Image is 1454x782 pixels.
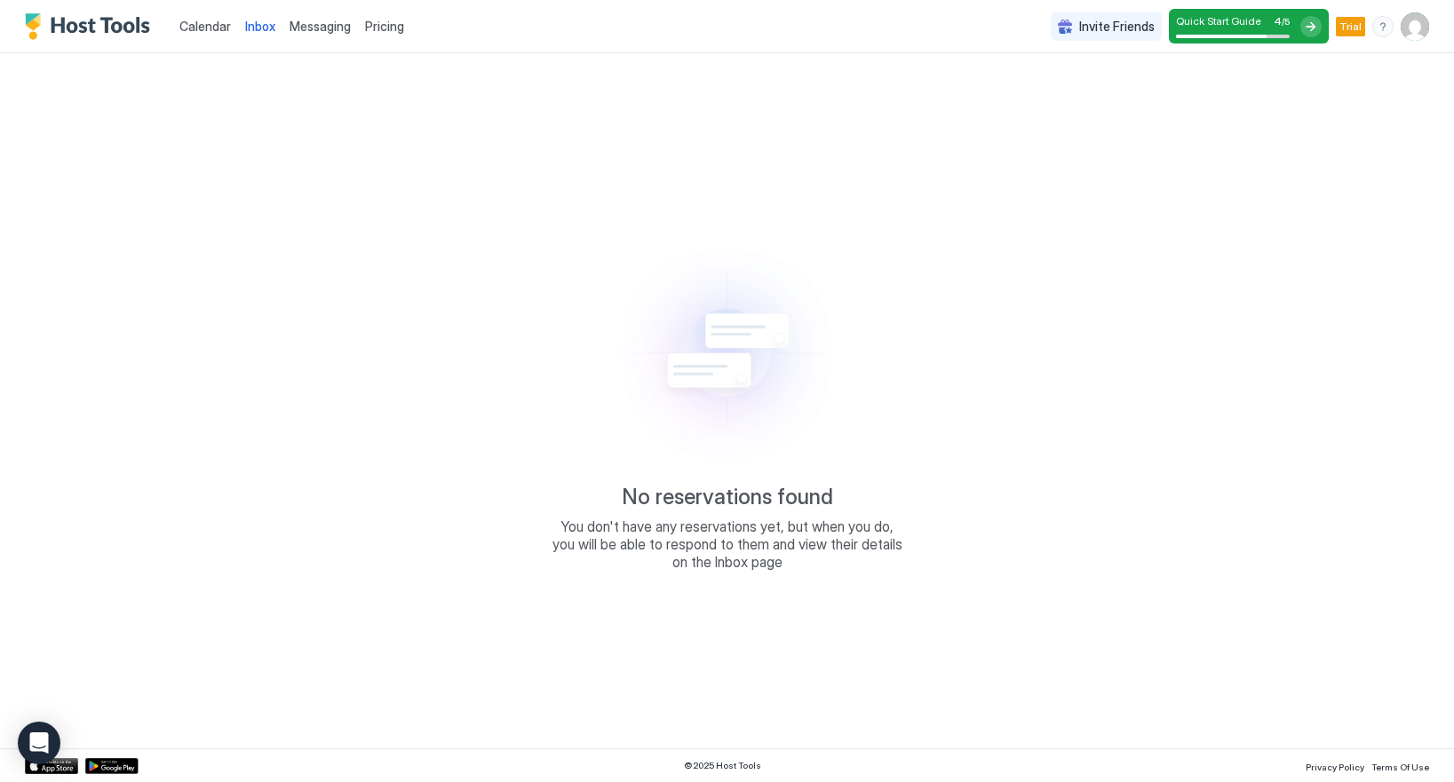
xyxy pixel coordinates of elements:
[1079,19,1155,35] span: Invite Friends
[622,484,833,510] span: No reservations found
[290,19,351,34] span: Messaging
[245,17,275,36] a: Inbox
[1306,756,1364,775] a: Privacy Policy
[179,17,231,36] a: Calendar
[1306,762,1364,772] span: Privacy Policy
[1274,14,1282,28] span: 4
[574,231,881,477] div: Empty image
[25,13,158,40] a: Host Tools Logo
[1401,12,1429,41] div: User profile
[290,17,351,36] a: Messaging
[1176,14,1261,28] span: Quick Start Guide
[550,517,905,571] span: You don't have any reservations yet, but when you do, you will be able to respond to them and vie...
[365,19,404,35] span: Pricing
[85,758,139,774] a: Google Play Store
[1372,16,1394,37] div: menu
[25,758,78,774] a: App Store
[1371,756,1429,775] a: Terms Of Use
[1282,16,1290,28] span: / 5
[684,760,761,771] span: © 2025 Host Tools
[1339,19,1362,35] span: Trial
[245,19,275,34] span: Inbox
[179,19,231,34] span: Calendar
[18,722,60,764] div: Open Intercom Messenger
[1371,762,1429,772] span: Terms Of Use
